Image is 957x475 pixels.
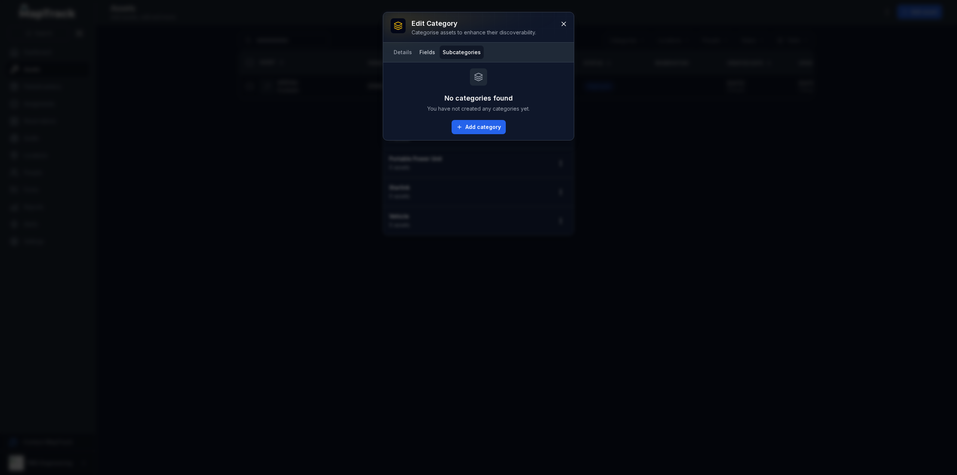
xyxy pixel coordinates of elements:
span: You have not created any categories yet. [427,105,530,112]
button: Fields [416,46,438,59]
button: Subcategories [440,46,484,59]
button: Details [391,46,415,59]
h3: Edit category [412,18,536,29]
h3: No categories found [444,93,513,104]
div: Categorise assets to enhance their discoverability. [412,29,536,36]
button: Add category [452,120,506,134]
